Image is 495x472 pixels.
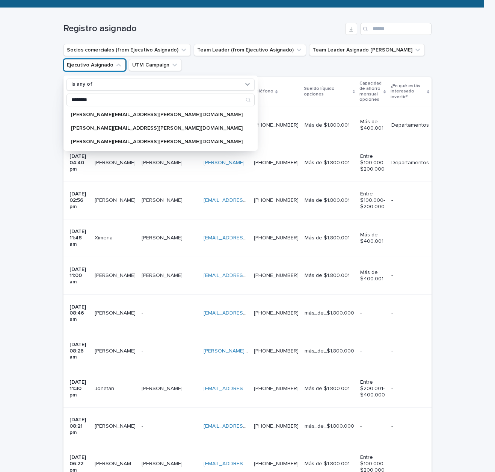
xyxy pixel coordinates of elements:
[204,348,370,354] a: [PERSON_NAME][EMAIL_ADDRESS][PERSON_NAME][DOMAIN_NAME]
[69,228,89,247] p: [DATE] 11:48 am
[204,386,288,391] a: [EMAIL_ADDRESS][DOMAIN_NAME]
[391,348,429,354] p: -
[66,94,255,106] div: Search
[204,310,288,316] a: [EMAIL_ADDRESS][DOMAIN_NAME]
[360,153,385,172] p: Entre $100.000- $200.000
[69,304,89,323] p: [DATE] 08:46 am
[95,158,137,166] p: [PERSON_NAME]
[254,310,299,316] a: [PHONE_NUMBER]
[71,112,243,117] p: [PERSON_NAME][EMAIL_ADDRESS][PERSON_NAME][DOMAIN_NAME]
[359,79,382,104] p: Capacidad de ahorro mensual opciones
[305,386,354,392] p: Más de $1.800.001
[63,44,191,56] button: Socios comerciales (from Ejecutivo Asignado)
[360,310,385,316] p: -
[254,386,299,391] a: [PHONE_NUMBER]
[142,196,184,204] p: [PERSON_NAME]
[391,310,429,316] p: -
[391,423,429,430] p: -
[391,461,429,467] p: -
[204,424,288,429] a: [EMAIL_ADDRESS][DOMAIN_NAME]
[360,348,385,354] p: -
[391,235,429,241] p: -
[305,348,354,354] p: más_de_$1.800.000
[254,348,299,354] a: [PHONE_NUMBER]
[305,461,354,467] p: Más de $1.800.001
[95,233,114,241] p: Ximena
[69,417,89,436] p: [DATE] 08:21 pm
[142,422,145,430] p: -
[142,346,145,354] p: -
[95,271,137,279] p: [PERSON_NAME]
[305,272,354,279] p: Más de $1.800.001
[305,122,354,129] p: Más de $1.800.001
[204,273,288,278] a: [EMAIL_ADDRESS][DOMAIN_NAME]
[360,23,432,35] input: Search
[254,123,299,128] a: [PHONE_NUMBER]
[391,160,429,166] p: Departamentos
[95,459,137,467] p: BERNARDITA DE LOURDES
[71,81,92,88] p: is any of
[142,309,145,316] p: -
[69,379,89,398] p: [DATE] 11:30 pm
[391,386,429,392] p: -
[391,122,429,129] p: Departamentos
[142,384,184,392] p: [PERSON_NAME]
[69,153,89,172] p: [DATE] 04:40 pm
[305,310,354,316] p: más_de_$1.800.000
[63,23,342,34] h1: Registro asignado
[305,160,354,166] p: Más de $1.800.001
[95,346,137,354] p: [PERSON_NAME]
[142,271,184,279] p: [PERSON_NAME]
[254,235,299,241] a: [PHONE_NUMBER]
[204,160,329,165] a: [PERSON_NAME][EMAIL_ADDRESS][DOMAIN_NAME]
[71,139,243,144] p: [PERSON_NAME][EMAIL_ADDRESS][PERSON_NAME][DOMAIN_NAME]
[391,272,429,279] p: -
[305,197,354,204] p: Más de $1.800.001
[69,342,89,360] p: [DATE] 08:26 am
[204,235,329,241] a: [EMAIL_ADDRESS][PERSON_NAME][DOMAIN_NAME]
[305,235,354,241] p: Más de $1.800.001
[129,59,182,71] button: UTM Campaign
[254,273,299,278] a: [PHONE_NUMBER]
[204,198,288,203] a: [EMAIL_ADDRESS][DOMAIN_NAME]
[95,422,137,430] p: Christopher Videla
[360,232,385,245] p: Más de $400.001
[67,94,254,106] input: Search
[305,423,354,430] p: más_de_$1.800.000
[391,82,426,101] p: ¿En qué estás interesado invertir?
[360,191,385,210] p: Entre $100.000- $200.000
[142,459,184,467] p: [PERSON_NAME]
[254,198,299,203] a: [PHONE_NUMBER]
[142,233,184,241] p: [PERSON_NAME]
[95,309,137,316] p: [PERSON_NAME]
[253,87,273,95] p: Teléfono
[95,384,116,392] p: Jonatan
[69,266,89,285] p: [DATE] 11:00 am
[360,269,385,282] p: Más de $400.001
[304,85,351,98] p: Sueldo líquido opciones
[71,126,243,131] p: [PERSON_NAME][EMAIL_ADDRESS][PERSON_NAME][DOMAIN_NAME]
[391,197,429,204] p: -
[254,424,299,429] a: [PHONE_NUMBER]
[194,44,306,56] button: Team Leader (from Ejecutivo Asignado)
[69,191,89,210] p: [DATE] 02:56 pm
[309,44,425,56] button: Team Leader Asignado LLamados
[360,379,385,398] p: Entre $200.001- $400.000
[254,461,299,466] a: [PHONE_NUMBER]
[360,119,385,132] p: Más de $400.001
[95,196,137,204] p: [PERSON_NAME]
[254,160,299,165] a: [PHONE_NUMBER]
[204,461,288,466] a: [EMAIL_ADDRESS][DOMAIN_NAME]
[360,423,385,430] p: -
[142,158,184,166] p: [PERSON_NAME]
[63,59,126,71] button: Ejecutivo Asignado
